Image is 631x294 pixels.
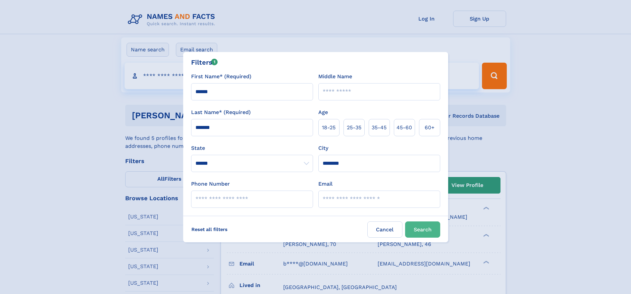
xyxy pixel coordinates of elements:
[347,124,361,132] span: 25‑35
[191,57,218,67] div: Filters
[191,73,251,81] label: First Name* (Required)
[318,73,352,81] label: Middle Name
[425,124,435,132] span: 60+
[372,124,387,132] span: 35‑45
[322,124,336,132] span: 18‑25
[191,144,313,152] label: State
[318,144,328,152] label: City
[318,180,333,188] label: Email
[367,221,402,238] label: Cancel
[318,108,328,116] label: Age
[396,124,412,132] span: 45‑60
[191,108,251,116] label: Last Name* (Required)
[191,180,230,188] label: Phone Number
[187,221,232,237] label: Reset all filters
[405,221,440,238] button: Search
